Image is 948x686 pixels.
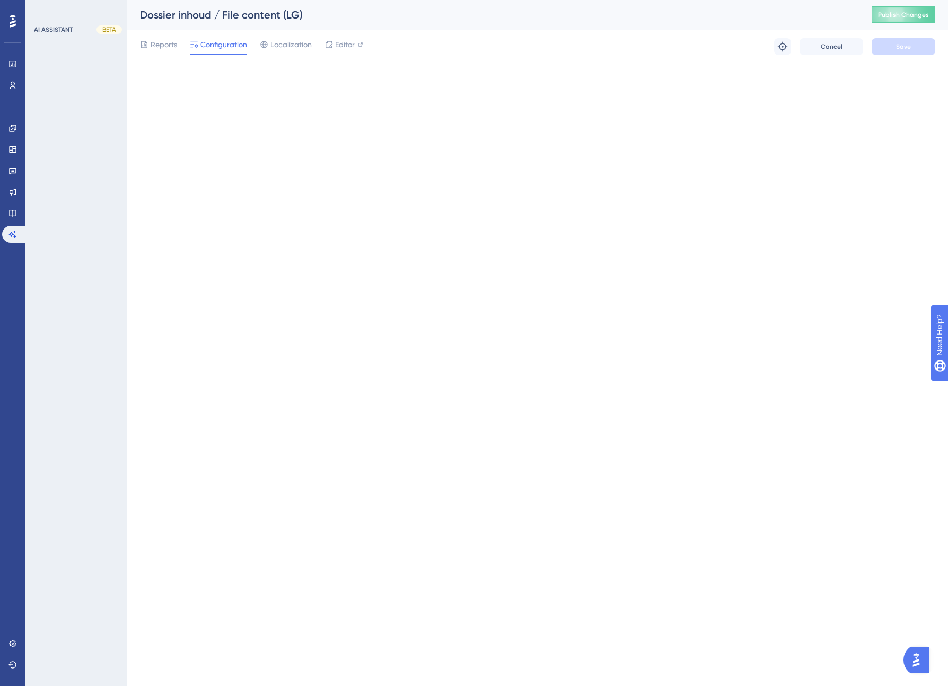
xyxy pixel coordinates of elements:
[200,38,247,51] span: Configuration
[140,7,845,22] div: Dossier inhoud / File content (LG)
[335,38,355,51] span: Editor
[903,644,935,676] iframe: UserGuiding AI Assistant Launcher
[270,38,312,51] span: Localization
[34,25,73,34] div: AI ASSISTANT
[896,42,911,51] span: Save
[872,38,935,55] button: Save
[25,3,66,15] span: Need Help?
[96,25,122,34] div: BETA
[872,6,935,23] button: Publish Changes
[821,42,842,51] span: Cancel
[800,38,863,55] button: Cancel
[151,38,177,51] span: Reports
